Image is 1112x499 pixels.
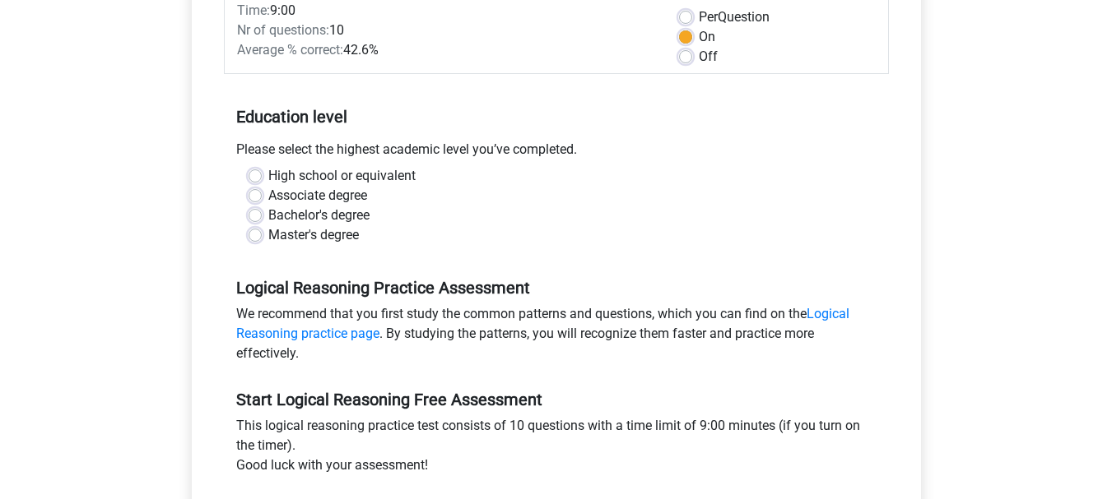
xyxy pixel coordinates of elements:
div: 9:00 [225,1,667,21]
label: Master's degree [268,225,359,245]
h5: Start Logical Reasoning Free Assessment [236,390,877,409]
div: 10 [225,21,667,40]
label: Off [699,47,718,67]
span: Per [699,9,718,25]
span: Nr of questions: [237,22,329,38]
span: Average % correct: [237,42,343,58]
label: Associate degree [268,186,367,206]
div: We recommend that you first study the common patterns and questions, which you can find on the . ... [224,304,889,370]
label: Question [699,7,770,27]
label: On [699,27,715,47]
label: Bachelor's degree [268,206,370,225]
div: 42.6% [225,40,667,60]
div: This logical reasoning practice test consists of 10 questions with a time limit of 9:00 minutes (... [224,416,889,482]
h5: Education level [236,100,877,133]
h5: Logical Reasoning Practice Assessment [236,278,877,298]
label: High school or equivalent [268,166,416,186]
span: Time: [237,2,270,18]
div: Please select the highest academic level you’ve completed. [224,140,889,166]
